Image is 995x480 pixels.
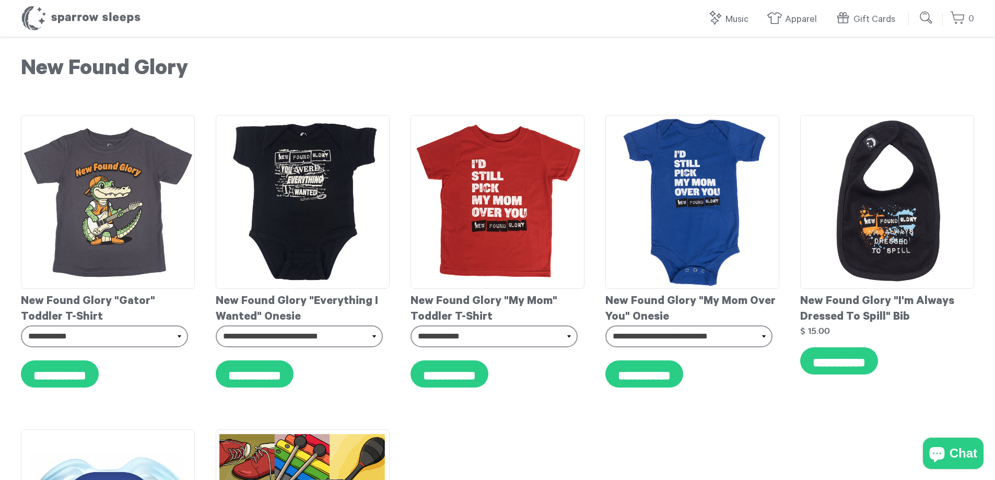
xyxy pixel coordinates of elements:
img: NewFoundGlory-Gator-ToddlerT-shirt_grande.jpg [21,115,195,289]
img: NewFoundGlory-EverythingIWantedOnesie_grande.jpg [216,115,390,289]
h1: New Found Glory [21,57,974,84]
div: New Found Glory "I'm Always Dressed To Spill" Bib [800,289,974,325]
div: New Found Glory "Gator" Toddler T-Shirt [21,289,195,325]
input: Submit [916,7,937,28]
a: 0 [950,8,974,30]
inbox-online-store-chat: Shopify online store chat [920,438,987,472]
img: New_Found_Glory_-_Bib_grande.jpg [800,115,974,289]
h1: Sparrow Sleeps [21,5,141,31]
img: NewFoundGlory-toddlertee_grande.png [411,115,584,289]
a: Music [707,8,754,31]
div: New Found Glory "Everything I Wanted" Onesie [216,289,390,325]
a: Gift Cards [835,8,900,31]
strong: $ 15.00 [800,326,830,335]
a: Apparel [767,8,822,31]
img: NewFoundGlory-Onesie_grande.png [605,115,779,289]
div: New Found Glory "My Mom Over You" Onesie [605,289,779,325]
div: New Found Glory "My Mom" Toddler T-Shirt [411,289,584,325]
